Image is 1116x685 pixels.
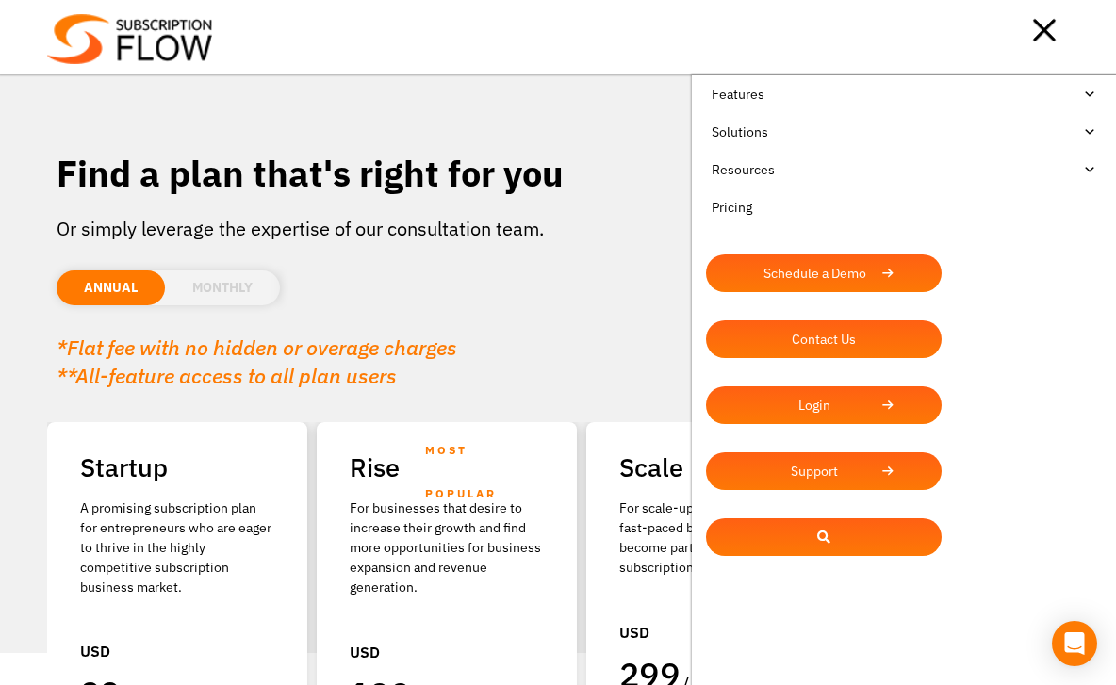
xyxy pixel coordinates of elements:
[706,320,942,358] a: Contact Us
[706,452,942,490] a: Support
[706,188,1102,226] a: Pricing
[706,254,942,292] a: Schedule a Demo
[706,386,942,424] a: Login
[706,113,1102,151] a: Solutions
[1052,621,1097,666] div: Open Intercom Messenger
[706,151,1102,188] a: Resources
[706,75,1102,113] a: Features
